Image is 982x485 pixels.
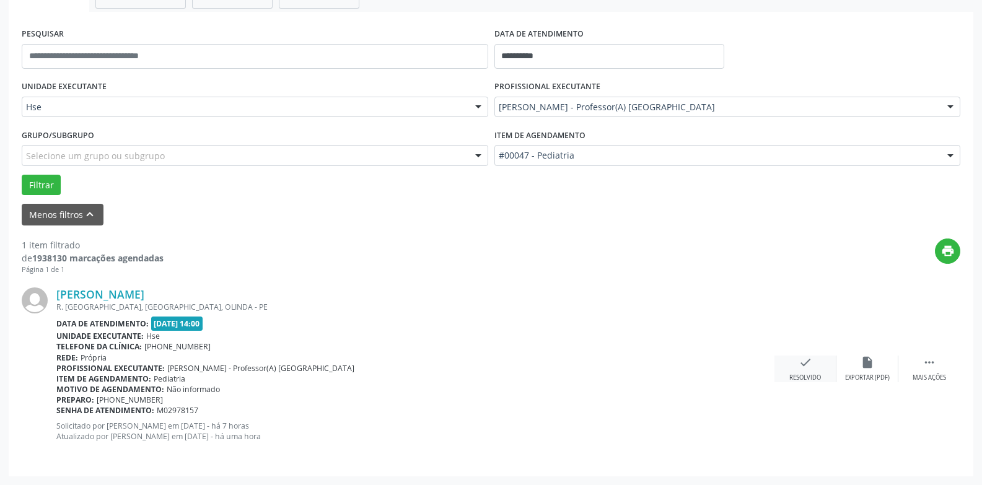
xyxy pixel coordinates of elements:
[167,363,354,374] span: [PERSON_NAME] - Professor(A) [GEOGRAPHIC_DATA]
[56,318,149,329] b: Data de atendimento:
[935,238,960,264] button: print
[151,317,203,331] span: [DATE] 14:00
[56,374,151,384] b: Item de agendamento:
[26,149,165,162] span: Selecione um grupo ou subgrupo
[144,341,211,352] span: [PHONE_NUMBER]
[81,352,107,363] span: Própria
[22,287,48,313] img: img
[499,101,936,113] span: [PERSON_NAME] - Professor(A) [GEOGRAPHIC_DATA]
[799,356,812,369] i: check
[56,352,78,363] b: Rede:
[494,126,585,145] label: Item de agendamento
[494,25,584,44] label: DATA DE ATENDIMENTO
[22,204,103,225] button: Menos filtroskeyboard_arrow_up
[97,395,163,405] span: [PHONE_NUMBER]
[22,126,94,145] label: Grupo/Subgrupo
[157,405,198,416] span: M02978157
[22,238,164,251] div: 1 item filtrado
[56,405,154,416] b: Senha de atendimento:
[861,356,874,369] i: insert_drive_file
[845,374,890,382] div: Exportar (PDF)
[941,244,955,258] i: print
[22,175,61,196] button: Filtrar
[32,252,164,264] strong: 1938130 marcações agendadas
[494,77,600,97] label: PROFISSIONAL EXECUTANTE
[146,331,160,341] span: Hse
[167,384,220,395] span: Não informado
[789,374,821,382] div: Resolvido
[22,25,64,44] label: PESQUISAR
[56,421,774,442] p: Solicitado por [PERSON_NAME] em [DATE] - há 7 horas Atualizado por [PERSON_NAME] em [DATE] - há u...
[56,395,94,405] b: Preparo:
[56,384,164,395] b: Motivo de agendamento:
[22,251,164,264] div: de
[26,101,463,113] span: Hse
[22,77,107,97] label: UNIDADE EXECUTANTE
[56,302,774,312] div: R. [GEOGRAPHIC_DATA], [GEOGRAPHIC_DATA], OLINDA - PE
[56,341,142,352] b: Telefone da clínica:
[499,149,936,162] span: #00047 - Pediatria
[56,287,144,301] a: [PERSON_NAME]
[83,208,97,221] i: keyboard_arrow_up
[56,363,165,374] b: Profissional executante:
[913,374,946,382] div: Mais ações
[154,374,185,384] span: Pediatria
[56,331,144,341] b: Unidade executante:
[923,356,936,369] i: 
[22,264,164,275] div: Página 1 de 1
